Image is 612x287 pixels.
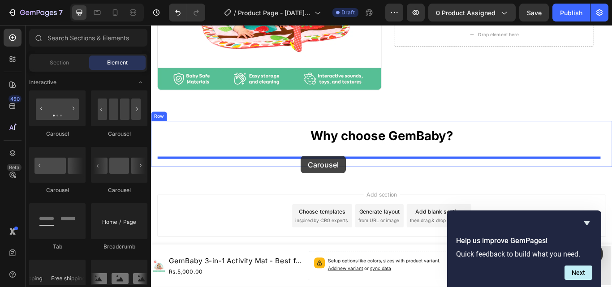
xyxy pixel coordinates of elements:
[91,186,147,194] div: Carousel
[7,164,22,171] div: Beta
[238,8,311,17] span: Product Page - [DATE] 06:32:18
[582,218,592,228] button: Hide survey
[107,59,128,67] span: Element
[29,130,86,138] div: Carousel
[519,4,549,21] button: Save
[133,75,147,90] span: Toggle open
[436,8,496,17] span: 0 product assigned
[151,25,612,287] iframe: Design area
[50,59,69,67] span: Section
[91,243,147,251] div: Breadcrumb
[560,8,582,17] div: Publish
[565,266,592,280] button: Next question
[456,236,592,246] h2: Help us improve GemPages!
[234,8,236,17] span: /
[456,250,592,258] p: Quick feedback to build what you need.
[341,9,355,17] span: Draft
[9,95,22,103] div: 450
[456,218,592,280] div: Help us improve GemPages!
[4,4,67,21] button: 7
[428,4,516,21] button: 0 product assigned
[29,29,147,47] input: Search Sections & Elements
[527,9,542,17] span: Save
[552,4,590,21] button: Publish
[59,7,63,18] p: 7
[169,4,205,21] div: Undo/Redo
[91,130,147,138] div: Carousel
[29,78,56,86] span: Interactive
[29,243,86,251] div: Tab
[29,186,86,194] div: Carousel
